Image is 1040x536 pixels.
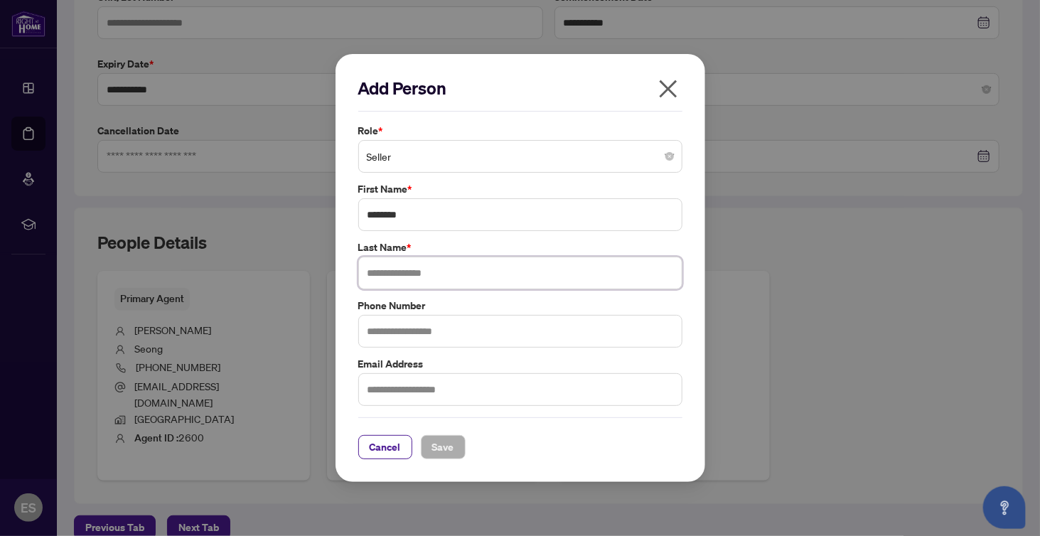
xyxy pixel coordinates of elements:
[358,435,412,459] button: Cancel
[358,77,682,100] h2: Add Person
[358,356,682,372] label: Email Address
[358,298,682,313] label: Phone Number
[358,123,682,139] label: Role
[358,181,682,197] label: First Name
[983,486,1026,529] button: Open asap
[421,435,466,459] button: Save
[358,240,682,255] label: Last Name
[665,152,674,161] span: close-circle
[367,143,674,170] span: Seller
[370,436,401,459] span: Cancel
[657,77,680,100] span: close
